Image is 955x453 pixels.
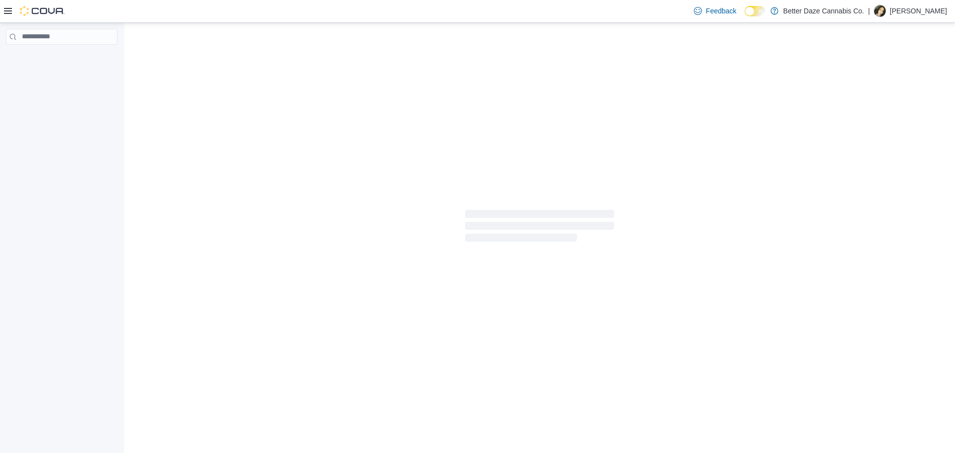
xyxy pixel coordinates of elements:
div: Rocio Garcia [874,5,886,17]
span: Loading [465,212,614,244]
nav: Complex example [6,47,117,71]
a: Feedback [690,1,740,21]
img: Cova [20,6,65,16]
span: Dark Mode [745,16,745,17]
span: Feedback [706,6,736,16]
input: Dark Mode [745,6,765,16]
p: [PERSON_NAME] [890,5,947,17]
p: | [868,5,870,17]
p: Better Daze Cannabis Co. [783,5,864,17]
